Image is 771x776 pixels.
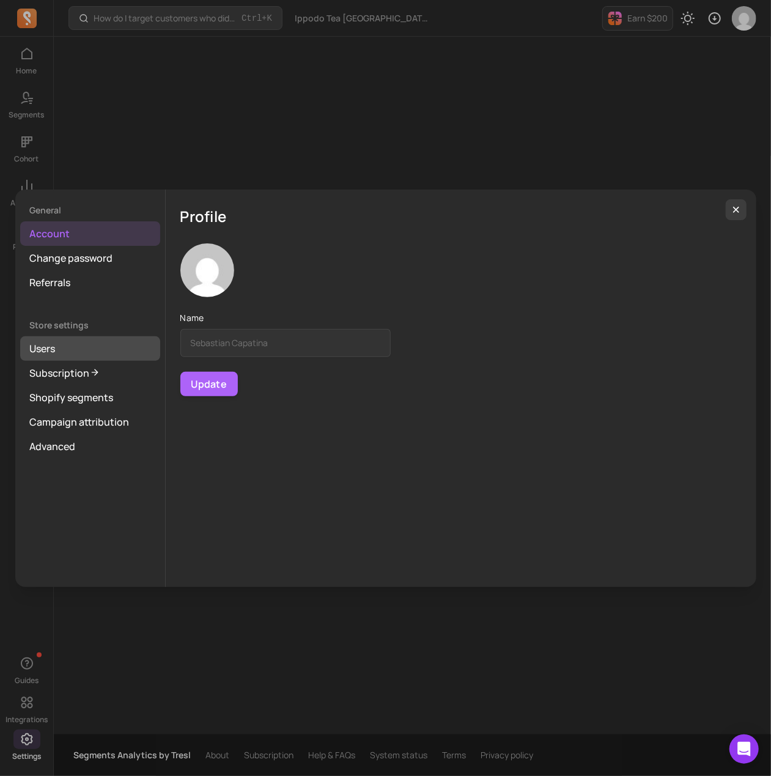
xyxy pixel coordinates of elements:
a: Campaign attribution [20,410,160,434]
a: Account [20,221,160,246]
p: Store settings [20,319,160,331]
input: Name [180,329,391,357]
label: Name [180,312,391,324]
a: Users [20,336,160,361]
img: profile [180,243,234,297]
a: Subscription [20,361,160,385]
button: Update [180,372,238,396]
a: Shopify segments [20,385,160,410]
a: Advanced [20,434,160,459]
a: Change password [20,246,160,270]
a: Referrals [20,270,160,295]
p: General [20,204,160,216]
h5: Profile [180,204,742,229]
div: Open Intercom Messenger [729,734,759,764]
